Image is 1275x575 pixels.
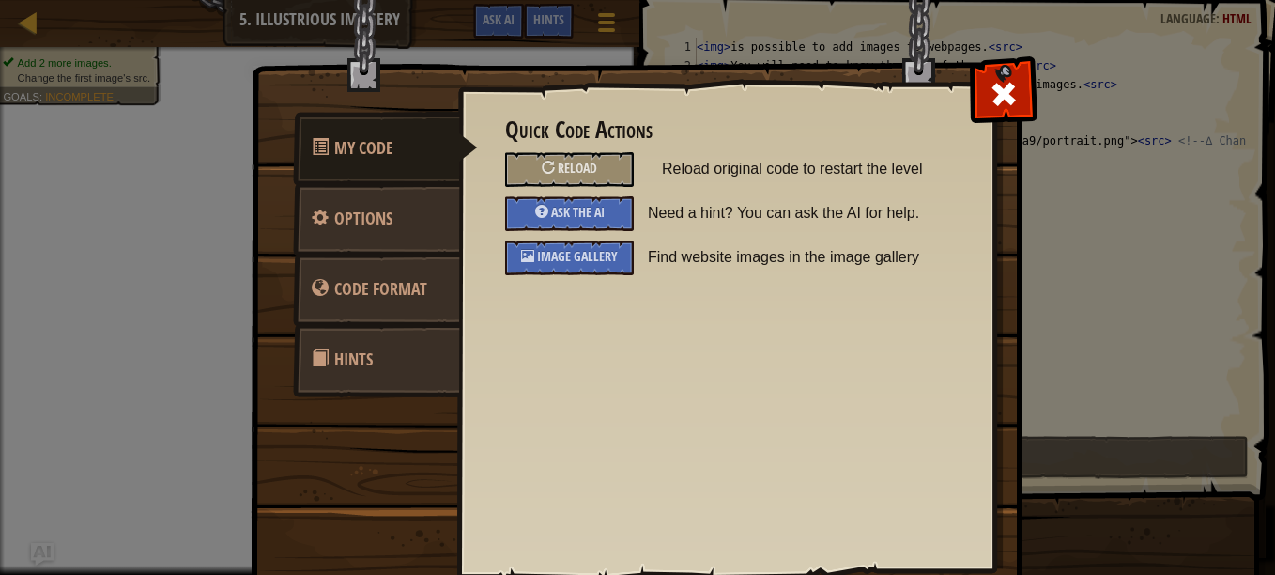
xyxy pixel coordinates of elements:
[537,247,618,265] span: Image Gallery
[334,207,392,230] span: Configure settings
[505,196,634,231] div: Ask the AI
[334,136,393,160] span: Quick Code Actions
[334,348,373,371] span: Hints
[334,277,427,301] span: game_menu.change_language_caption
[662,152,947,186] span: Reload original code to restart the level
[648,196,961,230] span: Need a hint? You can ask the AI for help.
[505,241,634,275] div: Image Gallery
[293,182,460,256] a: Options
[551,203,605,221] span: Ask the AI
[293,253,460,326] a: Code Format
[648,241,961,274] span: Find website images in the image gallery
[558,159,597,177] span: Reload
[505,152,634,187] div: Reload original code to restart the level
[293,112,478,185] a: My Code
[505,117,947,143] h3: Quick Code Actions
